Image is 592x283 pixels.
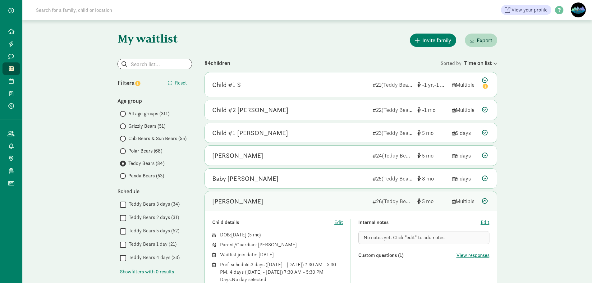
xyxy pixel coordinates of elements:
[204,59,441,67] div: 84 children
[128,135,186,142] span: Cub Bears & Sun Bears (55)
[120,268,174,276] span: Show filters with 0 results
[434,81,447,88] span: -1
[457,252,489,259] button: View responses
[464,59,497,67] div: Time on list
[163,77,192,89] button: Reset
[452,151,477,160] div: 5 days
[452,129,477,137] div: 5 days
[410,34,456,47] button: Invite family
[373,197,412,205] div: 26
[128,110,169,117] span: All age groups (311)
[561,253,592,283] iframe: Chat Widget
[417,129,447,137] div: [object Object]
[417,174,447,183] div: [object Object]
[477,36,492,44] span: Export
[373,129,412,137] div: 23
[452,80,477,89] div: Multiple
[417,106,447,114] div: [object Object]
[126,214,179,221] label: Teddy Bears 2 days (31)
[212,219,335,226] div: Child details
[417,80,447,89] div: [object Object]
[512,6,548,14] span: View your profile
[358,219,481,226] div: Internal notes
[382,198,415,205] span: (Teddy Bears)
[358,252,457,259] div: Custom questions (1)
[381,81,414,88] span: (Teddy Bears)
[422,152,434,159] span: 5
[120,268,174,276] button: Showfilters with 0 results
[382,152,415,159] span: (Teddy Bears)
[128,122,165,130] span: Grizzly Bears (51)
[422,198,434,205] span: 5
[212,80,241,90] div: Child #1 S
[128,147,162,155] span: Polar Bears (68)
[220,231,343,239] div: DOB: ( )
[452,174,477,183] div: 5 days
[126,200,180,208] label: Teddy Bears 3 days (34)
[212,105,288,115] div: Child #2 Rhea
[117,187,192,195] div: Schedule
[249,231,259,238] span: 5
[212,151,263,161] div: Bebe Barrios
[417,197,447,205] div: [object Object]
[373,174,412,183] div: 25
[382,175,415,182] span: (Teddy Bears)
[373,151,412,160] div: 24
[417,151,447,160] div: [object Object]
[382,106,415,113] span: (Teddy Bears)
[128,172,164,180] span: Panda Bears (53)
[231,231,246,238] span: [DATE]
[382,129,415,136] span: (Teddy Bears)
[212,196,263,206] div: Tylo Spangler
[220,241,343,249] div: Parent/Guardian: [PERSON_NAME]
[422,175,434,182] span: 8
[452,197,477,205] div: Multiple
[126,240,177,248] label: Teddy Bears 1 day (21)
[364,234,446,241] span: No notes yet. Click "edit" to add notes.
[422,129,434,136] span: 5
[126,254,180,261] label: Teddy Bears 4 days (33)
[441,59,497,67] div: Sorted by
[422,106,435,113] span: -1
[452,106,477,114] div: Multiple
[212,174,278,184] div: Baby Garcia
[501,5,551,15] a: View your profile
[373,106,412,114] div: 22
[422,81,434,88] span: -1
[117,97,192,105] div: Age group
[126,227,179,235] label: Teddy Bears 5 days (52)
[32,4,207,16] input: Search for a family, child or location
[481,219,489,226] button: Edit
[128,160,164,167] span: Teddy Bears (84)
[175,79,187,87] span: Reset
[465,34,497,47] button: Export
[212,128,288,138] div: Child #1 MacInnes
[117,78,155,88] div: Filters
[118,59,192,69] input: Search list...
[422,36,451,44] span: Invite family
[117,32,192,45] h1: My waitlist
[220,251,343,258] div: Waitlist join date: [DATE]
[334,219,343,226] button: Edit
[373,80,412,89] div: 21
